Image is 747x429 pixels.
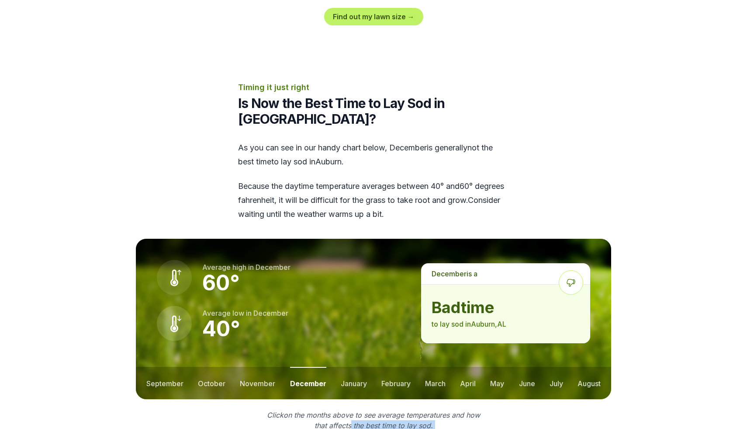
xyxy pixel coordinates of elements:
[202,316,240,342] strong: 40 °
[238,179,509,221] p: Because the daytime temperature averages between 40 ° and 60 ° degrees fahrenheit, it will be dif...
[290,367,326,399] button: december
[240,367,275,399] button: november
[253,309,288,317] span: december
[550,367,563,399] button: july
[490,367,504,399] button: may
[421,263,590,284] p: is a
[519,367,535,399] button: june
[425,367,446,399] button: march
[324,8,423,25] a: Find out my lawn size →
[146,367,183,399] button: september
[432,319,580,329] p: to lay sod in Auburn , AL
[432,299,580,316] strong: bad time
[238,81,509,94] p: Timing it just right
[341,367,367,399] button: january
[460,367,476,399] button: april
[578,367,601,399] button: august
[202,308,288,318] p: Average low in
[389,143,427,152] span: december
[256,263,290,272] span: december
[432,269,467,278] span: december
[238,95,509,127] h2: Is Now the Best Time to Lay Sod in [GEOGRAPHIC_DATA]?
[202,270,240,296] strong: 60 °
[381,367,411,399] button: february
[198,367,225,399] button: october
[238,141,509,221] div: As you can see in our handy chart below, is generally not the best time to lay sod in Auburn .
[202,262,290,272] p: Average high in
